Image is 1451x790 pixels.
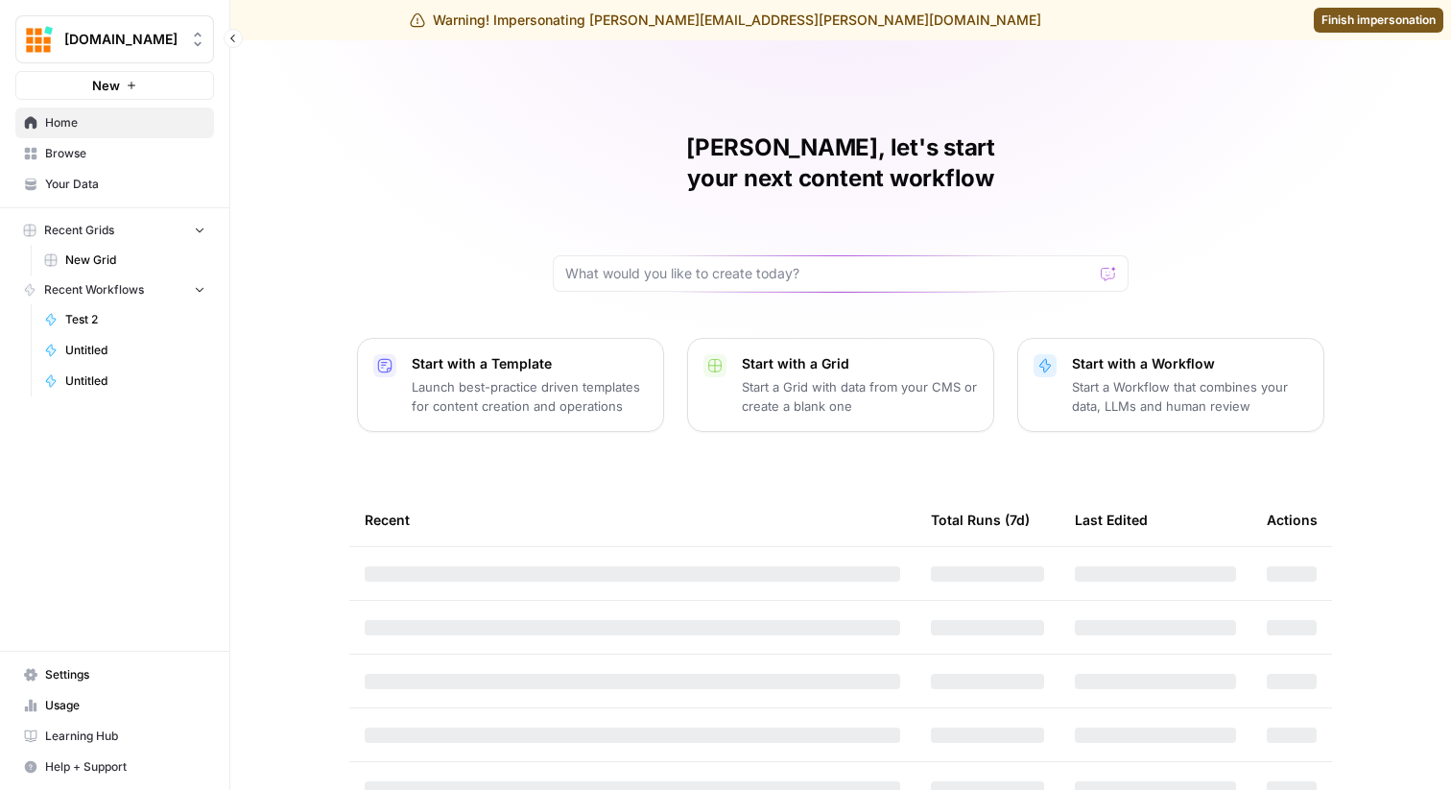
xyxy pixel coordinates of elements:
span: Untitled [65,342,205,359]
button: Start with a GridStart a Grid with data from your CMS or create a blank one [687,338,994,432]
a: Your Data [15,169,214,200]
button: Recent Workflows [15,275,214,304]
a: New Grid [36,245,214,275]
input: What would you like to create today? [565,264,1093,283]
div: Total Runs (7d) [931,493,1030,546]
span: Recent Grids [44,222,114,239]
button: Help + Support [15,752,214,782]
span: Your Data [45,176,205,193]
a: Untitled [36,366,214,396]
span: Finish impersonation [1321,12,1436,29]
a: Browse [15,138,214,169]
div: Warning! Impersonating [PERSON_NAME][EMAIL_ADDRESS][PERSON_NAME][DOMAIN_NAME] [410,11,1041,30]
div: Recent [365,493,900,546]
a: Learning Hub [15,721,214,752]
p: Start with a Grid [742,354,978,373]
a: Home [15,108,214,138]
a: Settings [15,659,214,690]
span: Recent Workflows [44,281,144,299]
h1: [PERSON_NAME], let's start your next content workflow [553,132,1129,194]
a: Untitled [36,335,214,366]
span: Settings [45,666,205,683]
div: Last Edited [1075,493,1148,546]
button: New [15,71,214,100]
button: Recent Grids [15,216,214,245]
button: Start with a TemplateLaunch best-practice driven templates for content creation and operations [357,338,664,432]
a: Test 2 [36,304,214,335]
p: Start with a Template [412,354,648,373]
a: Finish impersonation [1314,8,1443,33]
span: New [92,76,120,95]
p: Start a Workflow that combines your data, LLMs and human review [1072,377,1308,416]
span: [DOMAIN_NAME] [64,30,180,49]
button: Start with a WorkflowStart a Workflow that combines your data, LLMs and human review [1017,338,1324,432]
span: Help + Support [45,758,205,776]
a: Usage [15,690,214,721]
span: Usage [45,697,205,714]
p: Launch best-practice driven templates for content creation and operations [412,377,648,416]
div: Actions [1267,493,1318,546]
button: Workspace: metadata.io [15,15,214,63]
p: Start with a Workflow [1072,354,1308,373]
span: Untitled [65,372,205,390]
span: Home [45,114,205,132]
span: Test 2 [65,311,205,328]
img: metadata.io Logo [22,22,57,57]
p: Start a Grid with data from your CMS or create a blank one [742,377,978,416]
span: New Grid [65,251,205,269]
span: Browse [45,145,205,162]
span: Learning Hub [45,728,205,745]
